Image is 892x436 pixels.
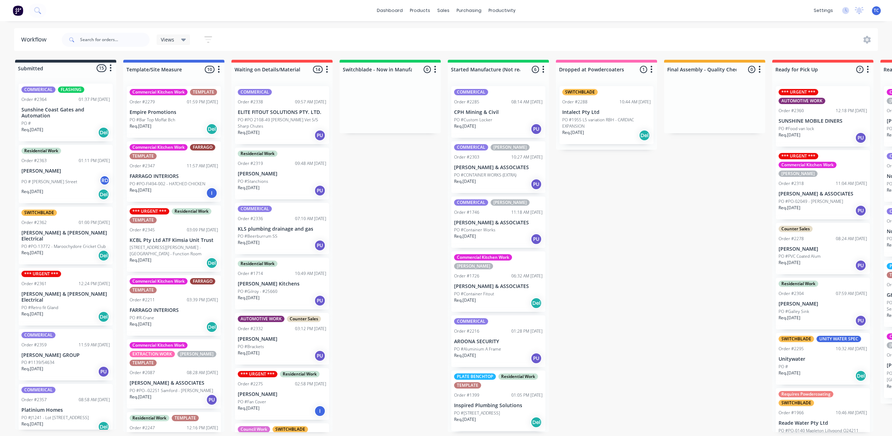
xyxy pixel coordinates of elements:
div: Order #2087 [130,370,155,376]
div: Del [98,421,109,432]
div: 11:59 AM [DATE] [79,342,110,348]
div: AUTOMOTIVE WORKCounter SalesOrder #233203:12 PM [DATE][PERSON_NAME]PO #BracketsReq.[DATE]PU [235,313,329,365]
div: Order #2357 [21,397,47,403]
p: AROONA SECURITY [454,339,543,345]
div: I [314,405,326,417]
div: SWITCHBLADE [273,426,308,432]
div: Order #2362 [21,219,47,226]
p: [PERSON_NAME] & ASSOCIATES [130,380,218,386]
div: 10:27 AM [DATE] [511,154,543,160]
div: TEMPLATE [130,287,157,293]
div: Del [98,311,109,322]
div: Del [531,297,542,309]
p: FARRAGO INTERIORS [130,307,218,313]
p: PO #Gilroy - #25660 [238,288,277,295]
p: PO #Galley Sink [779,308,809,315]
p: PO #PO--02251 Samford - [PERSON_NAME] [130,387,213,394]
div: 08:58 AM [DATE] [79,397,110,403]
div: Residential WorkOrder #231909:48 AM [DATE][PERSON_NAME]PO #StanchionsReq.[DATE]PU [235,148,329,199]
div: 03:39 PM [DATE] [187,297,218,303]
div: Order #2318 [779,180,804,187]
p: PO #PO 2108-49 [PERSON_NAME] Vet S/S Sharp Chutes [238,117,326,129]
div: Residential Work [130,415,169,421]
div: Order #2275 [238,381,263,387]
div: 12:18 PM [DATE] [836,108,867,114]
div: PU [314,130,326,141]
p: PO #Retro fit Gland [21,304,58,311]
p: PO # [779,364,788,370]
p: PO #1139/54634 [21,359,54,366]
div: TEMPLATE [190,89,217,95]
p: Req. [DATE] [130,257,151,263]
p: Req. [DATE] [454,297,476,303]
div: [PERSON_NAME] [177,351,216,357]
p: [PERSON_NAME] Kitchens [238,281,326,287]
div: Order #2364 [21,96,47,103]
p: PO #CONTAINER WORKS (EXTRA) [454,172,516,178]
div: *** URGENT ***Residential WorkOrder #227502:58 PM [DATE][PERSON_NAME]PO #Fan CoverReq.[DATE]I [235,368,329,420]
div: AUTOMOTIVE WORK [238,316,284,322]
div: Commercial Kitchen Work[PERSON_NAME]Order #172606:32 AM [DATE][PERSON_NAME] & ASSOCIATESPO #Conta... [451,251,545,312]
div: PU [314,295,326,306]
p: [PERSON_NAME] & ASSOCIATES [454,283,543,289]
div: Commercial Kitchen Work [454,254,512,261]
div: SWITCHBLADEOrder #228810:44 AM [DATE]Intalect Pty LtdPO #1955 L5 variation RBH - CARDIAC EXPANSIO... [559,86,654,144]
div: PU [314,350,326,361]
p: Empire Promotions [130,109,218,115]
div: Order #2361 [21,281,47,287]
div: TEMPLATE [130,360,157,366]
p: [PERSON_NAME] & [PERSON_NAME] Electrical [21,291,110,303]
p: Req. [DATE] [238,405,260,411]
div: COMMERICAL [21,387,55,393]
div: Del [206,257,217,269]
div: 10:46 AM [DATE] [836,410,867,416]
p: Req. [DATE] [779,370,800,376]
div: 11:04 AM [DATE] [836,180,867,187]
div: TEMPLATE [130,217,157,223]
div: Counter Sales [287,316,321,322]
div: *** URGENT ***AUTOMOTIVE WORKOrder #236012:18 PM [DATE]SUNSHINE MOBILE DINERSPO #Food van lockReq... [776,86,870,147]
div: AUTOMOTIVE WORK [779,98,825,104]
div: Commercial Kitchen Work [130,278,188,284]
div: Order #2360 [779,108,804,114]
div: COMMERICALOrder #235708:58 AM [DATE]Platinium HomesPO #J1241 - Lot [STREET_ADDRESS]Req.[DATE]Del [19,384,113,436]
p: [PERSON_NAME] [238,171,326,177]
div: Order #2319 [238,160,263,167]
div: PU [855,205,866,216]
p: [PERSON_NAME] [21,168,110,174]
p: [PERSON_NAME] [779,301,867,307]
div: Del [639,130,650,141]
p: PO #PO-FI494-002 - HATCHED CHICKEN [130,181,205,187]
div: PU [206,394,217,405]
div: 08:28 AM [DATE] [187,370,218,376]
p: PO #Stanchions [238,178,268,185]
div: Order #1714 [238,270,263,277]
div: PU [855,315,866,326]
div: PU [531,233,542,245]
div: Order #2279 [130,99,155,105]
div: Order #2363 [21,158,47,164]
div: 12:24 PM [DATE] [79,281,110,287]
div: Order #2216 [454,328,479,334]
div: 01:05 PM [DATE] [511,392,543,398]
div: EXTRACTION WORK [130,351,175,357]
p: PO #PO-13772 - Maroochydore Cricket Club [21,243,106,250]
div: Order #2211 [130,297,155,303]
div: COMMERICAL [454,89,488,95]
div: PLATE BENCHTOPResidential WorkTEMPLATEOrder #139901:05 PM [DATE]Inspired Plumbing SolutionsPO #[S... [451,371,545,431]
div: settings [810,5,837,16]
p: Req. [DATE] [779,205,800,211]
p: Req. [DATE] [238,185,260,191]
div: UNITY WATER SPEC [816,336,861,342]
p: [PERSON_NAME] & ASSOCIATES [454,220,543,226]
p: PO #PO-0140 Mapleton Lillypond Q24211 [779,428,859,434]
div: Order #2285 [454,99,479,105]
div: 03:09 PM [DATE] [187,227,218,233]
p: Req. [DATE] [130,187,151,193]
p: PO # [21,120,31,127]
div: Residential Work [238,261,277,267]
div: Order #2303 [454,154,479,160]
div: *** URGENT ***Order #236112:24 PM [DATE][PERSON_NAME] & [PERSON_NAME] ElectricalPO #Retro fit Gla... [19,268,113,326]
div: products [406,5,434,16]
div: Del [206,321,217,333]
